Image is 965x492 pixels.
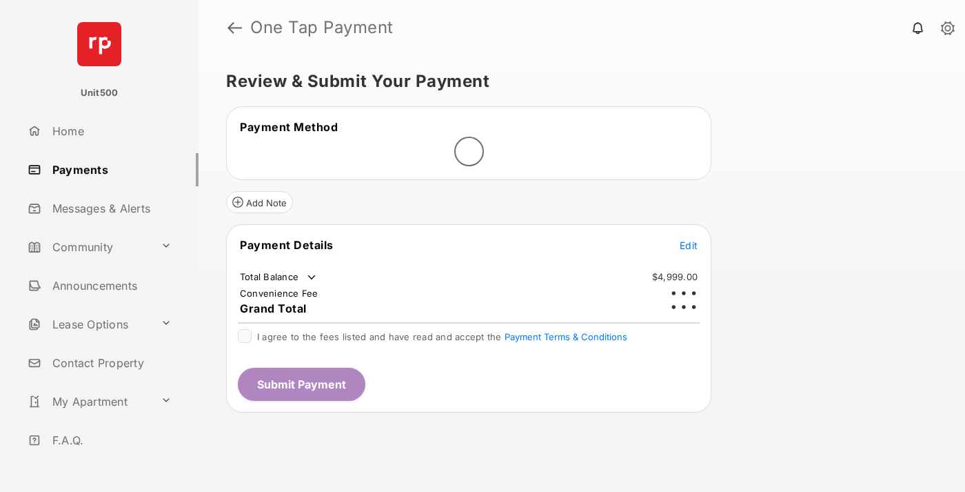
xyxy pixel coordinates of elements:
[240,120,338,134] span: Payment Method
[240,238,334,252] span: Payment Details
[651,270,698,283] td: $4,999.00
[238,368,365,401] button: Submit Payment
[240,302,307,315] span: Grand Total
[250,19,394,36] strong: One Tap Payment
[22,269,199,302] a: Announcements
[22,192,199,225] a: Messages & Alerts
[22,153,199,186] a: Payments
[22,230,155,264] a: Community
[226,73,926,90] h5: Review & Submit Your Payment
[22,115,199,148] a: Home
[22,385,155,418] a: My Apartment
[239,270,318,284] td: Total Balance
[239,287,319,299] td: Convenience Fee
[226,191,293,213] button: Add Note
[680,238,698,252] button: Edit
[22,424,199,457] a: F.A.Q.
[77,22,121,66] img: svg+xml;base64,PHN2ZyB4bWxucz0iaHR0cDovL3d3dy53My5vcmcvMjAwMC9zdmciIHdpZHRoPSI2NCIgaGVpZ2h0PSI2NC...
[257,331,627,342] span: I agree to the fees listed and have read and accept the
[680,239,698,251] span: Edit
[22,308,155,341] a: Lease Options
[505,331,627,342] button: I agree to the fees listed and have read and accept the
[22,346,199,380] a: Contact Property
[81,86,119,100] p: Unit500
